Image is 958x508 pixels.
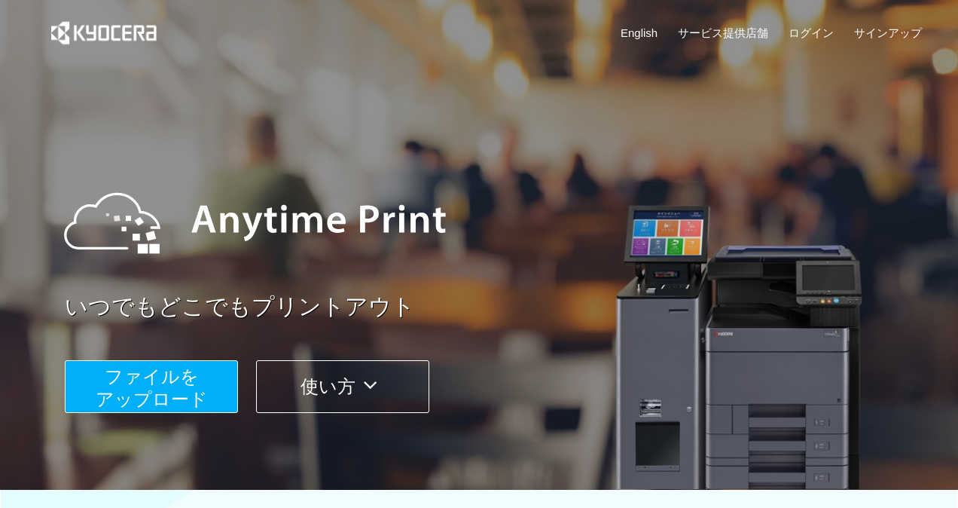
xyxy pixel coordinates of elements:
a: サインアップ [854,25,922,41]
a: ログイン [789,25,834,41]
button: ファイルを​​アップロード [65,360,238,413]
a: いつでもどこでもプリントアウト [65,291,931,323]
button: 使い方 [256,360,429,413]
a: サービス提供店舗 [678,25,768,41]
a: English [621,25,657,41]
span: ファイルを ​​アップロード [96,366,208,409]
